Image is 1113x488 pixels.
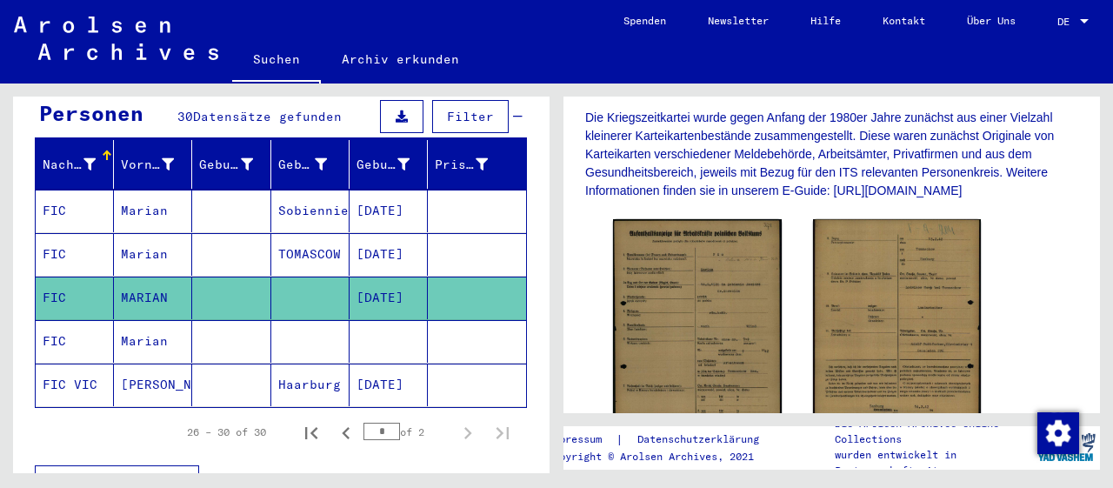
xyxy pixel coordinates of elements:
button: First page [294,415,329,450]
mat-cell: MARIAN [114,277,192,319]
mat-cell: [DATE] [350,364,428,406]
mat-cell: FIC [36,190,114,232]
mat-cell: [DATE] [350,190,428,232]
mat-cell: [DATE] [350,277,428,319]
mat-header-cell: Geburt‏ [271,140,350,189]
mat-cell: Marian [114,320,192,363]
p: Copyright © Arolsen Archives, 2021 [547,449,780,465]
div: Geburt‏ [278,150,349,178]
div: Nachname [43,156,96,174]
div: Zustimmung ändern [1036,411,1078,453]
a: Impressum [547,431,616,449]
div: Nachname [43,150,117,178]
mat-cell: Marian [114,233,192,276]
mat-cell: [DATE] [350,233,428,276]
mat-cell: FIC [36,320,114,363]
img: yv_logo.png [1034,425,1099,469]
div: Vorname [121,150,196,178]
div: Geburtsdatum [357,150,431,178]
div: Geburt‏ [278,156,327,174]
span: Datensätze gefunden [193,109,342,124]
div: Prisoner # [435,150,510,178]
a: Archiv erkunden [321,38,480,80]
div: | [547,431,780,449]
img: 001.jpg [613,219,782,450]
div: Personen [39,97,143,129]
mat-header-cell: Geburtsname [192,140,270,189]
img: 002.jpg [813,219,982,451]
mat-header-cell: Nachname [36,140,114,189]
mat-cell: FIC [36,277,114,319]
mat-header-cell: Vorname [114,140,192,189]
div: Prisoner # [435,156,488,174]
button: Next page [450,415,485,450]
button: Last page [485,415,520,450]
mat-cell: Haarburg [271,364,350,406]
img: Arolsen_neg.svg [14,17,218,60]
div: Geburtsdatum [357,156,410,174]
a: Suchen [232,38,321,84]
p: Die Arolsen Archives Online-Collections [835,416,1033,447]
button: Filter [432,100,509,133]
mat-cell: FIC VIC [36,364,114,406]
p: wurden entwickelt in Partnerschaft mit [835,447,1033,478]
div: 26 – 30 of 30 [187,424,266,440]
mat-cell: FIC [36,233,114,276]
a: Datenschutzerklärung [623,431,780,449]
p: Die Kriegszeitkartei wurde gegen Anfang der 1980er Jahre zunächst aus einer Vielzahl kleinerer Ka... [585,109,1078,200]
mat-cell: Sobiennie [271,190,350,232]
div: Geburtsname [199,150,274,178]
button: Previous page [329,415,363,450]
span: DE [1057,16,1076,28]
img: Zustimmung ändern [1037,412,1079,454]
mat-cell: Marian [114,190,192,232]
mat-header-cell: Geburtsdatum [350,140,428,189]
mat-cell: [PERSON_NAME] [114,364,192,406]
span: 30 [177,109,193,124]
div: of 2 [363,424,450,440]
div: Geburtsname [199,156,252,174]
mat-header-cell: Prisoner # [428,140,526,189]
span: Filter [447,109,494,124]
div: Vorname [121,156,174,174]
mat-cell: TOMASCOW [271,233,350,276]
